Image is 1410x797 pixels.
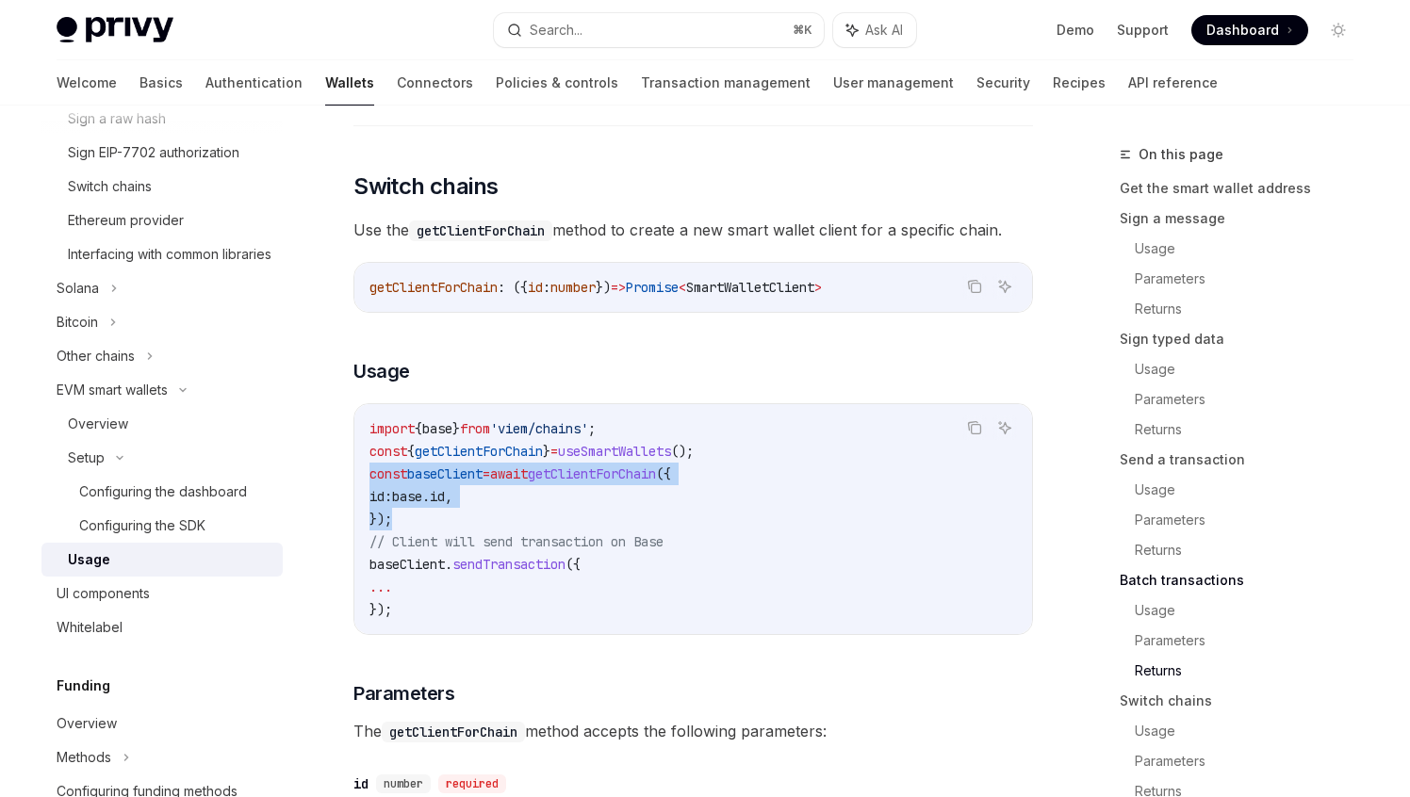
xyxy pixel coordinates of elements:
span: < [679,279,686,296]
a: Usage [41,543,283,577]
div: Overview [68,413,128,435]
span: useSmartWallets [558,443,671,460]
span: => [611,279,626,296]
span: from [460,420,490,437]
a: User management [833,60,954,106]
a: Dashboard [1191,15,1308,45]
a: Connectors [397,60,473,106]
a: Switch chains [1120,686,1369,716]
button: Copy the contents from the code block [962,415,987,440]
span: id [528,279,543,296]
img: light logo [57,17,173,43]
button: Search...⌘K [494,13,824,47]
span: { [415,420,422,437]
a: Recipes [1053,60,1106,106]
a: Overview [41,407,283,441]
span: { [407,443,415,460]
span: id: [369,488,392,505]
a: Whitelabel [41,610,283,644]
div: Whitelabel [57,616,123,639]
span: base [392,488,422,505]
span: }); [369,601,392,618]
span: number [384,776,423,791]
div: Ethereum provider [68,209,184,232]
span: Usage [353,358,410,384]
div: Interfacing with common libraries [68,243,271,266]
div: Switch chains [68,175,152,198]
span: ⌘ K [793,23,812,38]
span: await [490,465,528,482]
span: ... [369,578,392,595]
span: baseClient [369,556,445,573]
span: (); [671,443,694,460]
button: Toggle dark mode [1323,15,1353,45]
a: Usage [1135,234,1369,264]
button: Ask AI [833,13,916,47]
a: Transaction management [641,60,811,106]
span: }); [369,511,392,528]
span: sendTransaction [452,556,566,573]
div: Bitcoin [57,311,98,333]
span: 'viem/chains' [490,420,588,437]
div: Other chains [57,345,135,367]
a: Switch chains [41,170,283,203]
div: Configuring the dashboard [79,480,247,503]
div: EVM smart wallets [57,379,168,401]
a: Batch transactions [1120,565,1369,595]
button: Copy the contents from the code block [962,274,987,299]
span: On this page [1139,143,1223,166]
a: Basics [139,60,183,106]
span: base [422,420,452,437]
a: Ethereum provider [41,203,283,237]
span: . [445,556,452,573]
span: Use the method to create a new smart wallet client for a specific chain. [353,217,1033,243]
span: : ({ [498,279,528,296]
code: getClientForChain [409,220,552,241]
a: Parameters [1135,264,1369,294]
span: const [369,465,407,482]
span: : [543,279,550,296]
a: Interfacing with common libraries [41,237,283,271]
a: Sign EIP-7702 authorization [41,136,283,170]
div: Search... [530,19,582,41]
button: Ask AI [992,415,1017,440]
a: Demo [1057,21,1094,40]
span: // Client will send transaction on Base [369,533,664,550]
a: Parameters [1135,746,1369,776]
a: Support [1117,21,1169,40]
div: required [438,774,506,793]
span: Ask AI [865,21,903,40]
a: Policies & controls [496,60,618,106]
span: = [483,465,490,482]
span: ; [588,420,596,437]
span: = [550,443,558,460]
div: Overview [57,712,117,735]
span: number [550,279,596,296]
span: import [369,420,415,437]
a: Parameters [1135,505,1369,535]
a: API reference [1128,60,1218,106]
span: const [369,443,407,460]
span: baseClient [407,465,483,482]
a: Authentication [205,60,303,106]
a: Returns [1135,535,1369,565]
div: Usage [68,548,110,571]
a: UI components [41,577,283,610]
a: Parameters [1135,384,1369,415]
span: ({ [656,465,671,482]
span: } [543,443,550,460]
a: Send a transaction [1120,445,1369,475]
a: Security [976,60,1030,106]
div: id [353,774,369,793]
span: Promise [626,279,679,296]
button: Ask AI [992,274,1017,299]
a: Sign a message [1120,203,1369,234]
h5: Funding [57,675,110,697]
code: getClientForChain [382,722,525,742]
a: Returns [1135,294,1369,324]
div: Setup [68,447,105,469]
span: getClientForChain [415,443,543,460]
a: Overview [41,707,283,740]
span: > [814,279,822,296]
a: Usage [1135,475,1369,505]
